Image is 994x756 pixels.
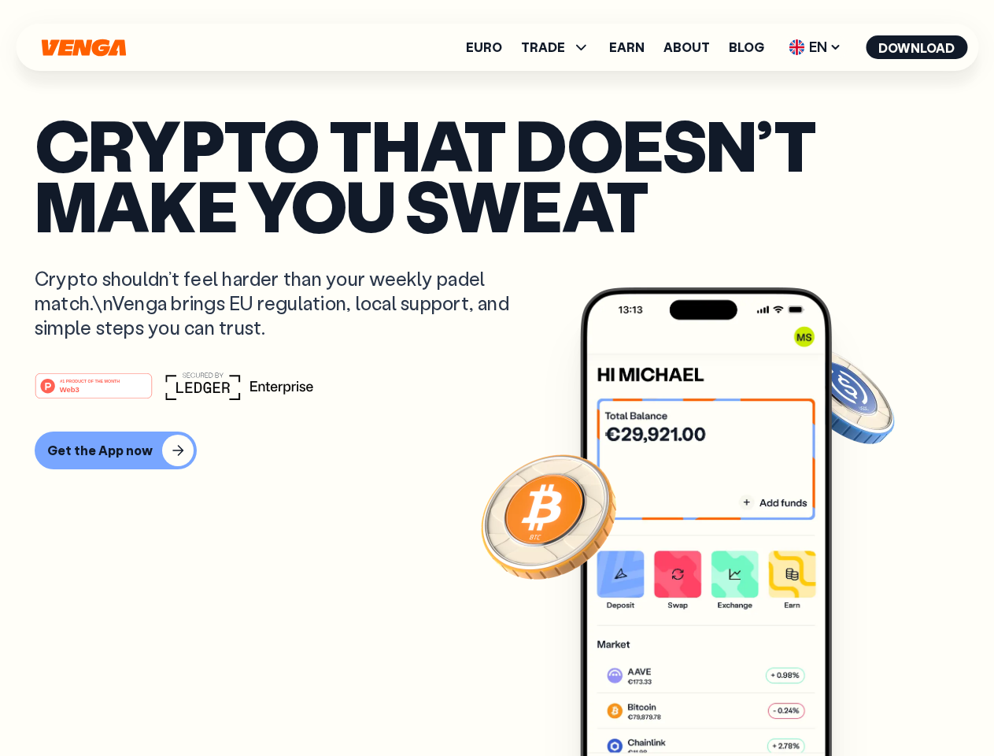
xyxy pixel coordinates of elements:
img: USDC coin [785,339,898,452]
div: Get the App now [47,443,153,458]
span: EN [783,35,847,60]
a: Euro [466,41,502,54]
p: Crypto shouldn’t feel harder than your weekly padel match.\nVenga brings EU regulation, local sup... [35,266,532,340]
tspan: Web3 [60,384,79,393]
button: Get the App now [35,432,197,469]
span: TRADE [521,41,565,54]
svg: Home [39,39,127,57]
a: Earn [609,41,645,54]
img: flag-uk [789,39,804,55]
span: TRADE [521,38,590,57]
a: Blog [729,41,764,54]
p: Crypto that doesn’t make you sweat [35,114,959,235]
img: Bitcoin [478,445,619,587]
a: #1 PRODUCT OF THE MONTHWeb3 [35,382,153,402]
button: Download [866,35,967,59]
tspan: #1 PRODUCT OF THE MONTH [60,378,120,383]
a: About [663,41,710,54]
a: Get the App now [35,432,959,469]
